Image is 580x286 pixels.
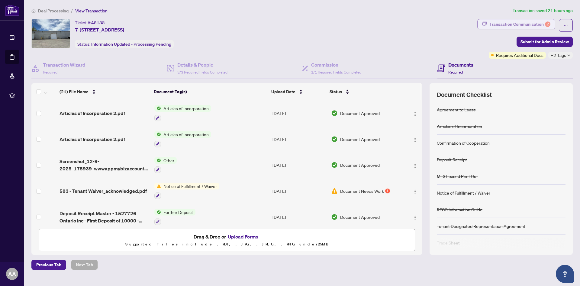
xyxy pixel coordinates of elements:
[60,110,125,117] span: Articles of Incorporation 2.pdf
[413,137,417,142] img: Logo
[413,189,417,194] img: Logo
[60,210,149,224] span: Deposit Receipt Master - 1527726 Ontario Inc - First Deposit of 10000 - Sent on [DATE].pdf
[151,83,269,100] th: Document Tag(s)
[154,183,219,199] button: Status IconNotice of Fulfillment / Waiver
[340,136,380,143] span: Document Approved
[177,70,227,74] span: 3/3 Required Fields Completed
[177,61,227,68] h4: Details & People
[327,83,400,100] th: Status
[340,188,384,194] span: Document Needs Work
[340,162,380,168] span: Document Approved
[517,37,573,47] button: Submit for Admin Review
[226,233,260,241] button: Upload Forms
[437,140,490,146] div: Confirmation of Cooperation
[270,100,329,126] td: [DATE]
[496,52,543,58] span: Requires Additional Docs
[551,52,566,59] span: +2 Tags
[311,61,361,68] h4: Commission
[269,83,327,100] th: Upload Date
[330,88,342,95] span: Status
[448,70,463,74] span: Required
[194,233,260,241] span: Drag & Drop or
[410,186,420,196] button: Logo
[331,162,338,168] img: Document Status
[437,223,525,229] div: Tenant Designated Representation Agreement
[331,188,338,194] img: Document Status
[410,160,420,170] button: Logo
[340,214,380,220] span: Document Approved
[36,260,61,270] span: Previous Tab
[31,260,66,270] button: Previous Tab
[271,88,295,95] span: Upload Date
[410,108,420,118] button: Logo
[567,54,570,57] span: down
[413,163,417,168] img: Logo
[43,241,411,248] p: Supported files include .PDF, .JPG, .JPEG, .PNG under 25 MB
[38,8,69,14] span: Deal Processing
[311,70,361,74] span: 1/1 Required Fields Completed
[60,88,89,95] span: (21) File Name
[32,19,70,48] img: IMG-N12175639_1.jpg
[437,156,467,163] div: Deposit Receipt
[154,209,161,215] img: Status Icon
[331,110,338,117] img: Document Status
[413,112,417,117] img: Logo
[5,5,19,16] img: logo
[270,126,329,152] td: [DATE]
[161,209,195,215] span: Further Deposit
[60,136,125,143] span: Articles of Incorporation 2.pdf
[161,157,177,164] span: Other
[477,19,555,29] button: Transaction Communication2
[410,212,420,222] button: Logo
[437,90,492,99] span: Document Checklist
[154,131,211,147] button: Status IconArticles of Incorporation
[154,157,177,173] button: Status IconOther
[154,209,195,225] button: Status IconFurther Deposit
[91,41,171,47] span: Information Updated - Processing Pending
[91,20,105,25] span: 48185
[57,83,151,100] th: (21) File Name
[161,105,211,112] span: Articles of Incorporation
[385,189,390,193] div: 1
[75,26,124,33] span: 7-[STREET_ADDRESS]
[448,61,473,68] h4: Documents
[556,265,574,283] button: Open asap
[161,131,211,138] span: Articles of Incorporation
[545,21,550,27] div: 2
[75,40,174,48] div: Status:
[154,131,161,138] img: Status Icon
[71,7,73,14] li: /
[8,270,16,278] span: AA
[71,260,98,270] button: Next Tab
[270,152,329,178] td: [DATE]
[43,70,57,74] span: Required
[564,23,568,28] span: ellipsis
[154,183,161,189] img: Status Icon
[489,19,550,29] div: Transaction Communication
[437,173,478,179] div: MLS Leased Print Out
[413,215,417,220] img: Logo
[31,9,36,13] span: home
[60,187,147,195] span: 583 - Tenant Waiver_acknowledged.pdf
[39,229,415,251] span: Drag & Drop orUpload FormsSupported files include .PDF, .JPG, .JPEG, .PNG under25MB
[437,106,476,113] div: Agreement to Lease
[331,214,338,220] img: Document Status
[270,178,329,204] td: [DATE]
[437,189,490,196] div: Notice of Fulfillment / Waiver
[437,123,482,130] div: Articles of Incorporation
[75,19,105,26] div: Ticket #:
[410,134,420,144] button: Logo
[513,7,573,14] article: Transaction saved 21 hours ago
[520,37,569,47] span: Submit for Admin Review
[437,206,482,213] div: RECO Information Guide
[331,136,338,143] img: Document Status
[75,8,108,14] span: View Transaction
[154,105,161,112] img: Status Icon
[161,183,219,189] span: Notice of Fulfillment / Waiver
[340,110,380,117] span: Document Approved
[154,157,161,164] img: Status Icon
[60,158,149,172] span: Screenshot_12-9-2025_175939_wwwappmybizaccountgovonca.jpeg
[154,105,211,121] button: Status IconArticles of Incorporation
[43,61,85,68] h4: Transaction Wizard
[270,204,329,230] td: [DATE]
